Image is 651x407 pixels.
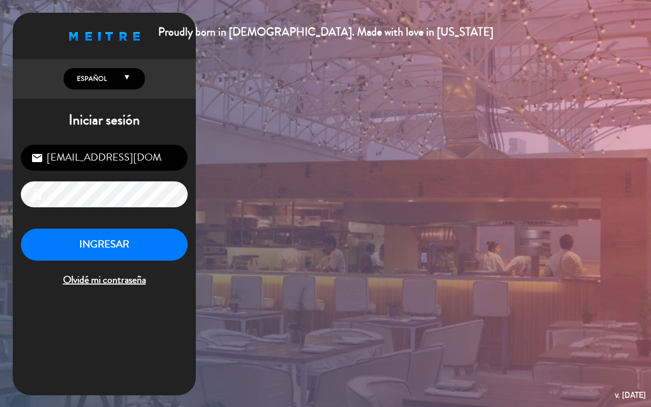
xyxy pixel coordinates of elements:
input: Correo Electrónico [21,145,188,171]
span: Español [74,74,107,84]
i: email [31,152,43,164]
h1: Iniciar sesión [13,112,196,129]
button: INGRESAR [21,229,188,261]
span: Olvidé mi contraseña [21,272,188,289]
i: lock [31,189,43,201]
div: v. [DATE] [615,388,646,402]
